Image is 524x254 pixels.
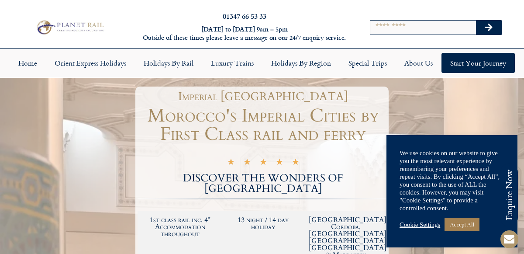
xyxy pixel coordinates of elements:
[396,53,441,73] a: About Us
[441,53,515,73] a: Start your Journey
[292,159,300,167] i: ★
[227,159,235,167] i: ★
[46,53,135,73] a: Orient Express Holidays
[262,53,340,73] a: Holidays by Region
[276,159,283,167] i: ★
[223,11,266,21] a: 01347 66 53 33
[142,25,347,42] h6: [DATE] to [DATE] 9am – 5pm Outside of these times please leave a message on our 24/7 enquiry serv...
[4,53,520,73] nav: Menu
[476,21,501,35] button: Search
[202,53,262,73] a: Luxury Trains
[143,216,217,237] h2: 1st class rail inc. 4* Accommodation throughout
[226,216,300,230] h2: 13 night / 14 day holiday
[135,53,202,73] a: Holidays by Rail
[10,53,46,73] a: Home
[340,53,396,73] a: Special Trips
[138,107,389,143] h1: Morocco's Imperial Cities by First Class rail and ferry
[34,19,105,36] img: Planet Rail Train Holidays Logo
[227,158,300,167] div: 5/5
[138,173,389,194] h2: DISCOVER THE WONDERS OF [GEOGRAPHIC_DATA]
[259,159,267,167] i: ★
[445,218,479,231] a: Accept All
[243,159,251,167] i: ★
[400,149,504,212] div: We use cookies on our website to give you the most relevant experience by remembering your prefer...
[400,221,440,229] a: Cookie Settings
[142,91,384,102] h1: Imperial [GEOGRAPHIC_DATA]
